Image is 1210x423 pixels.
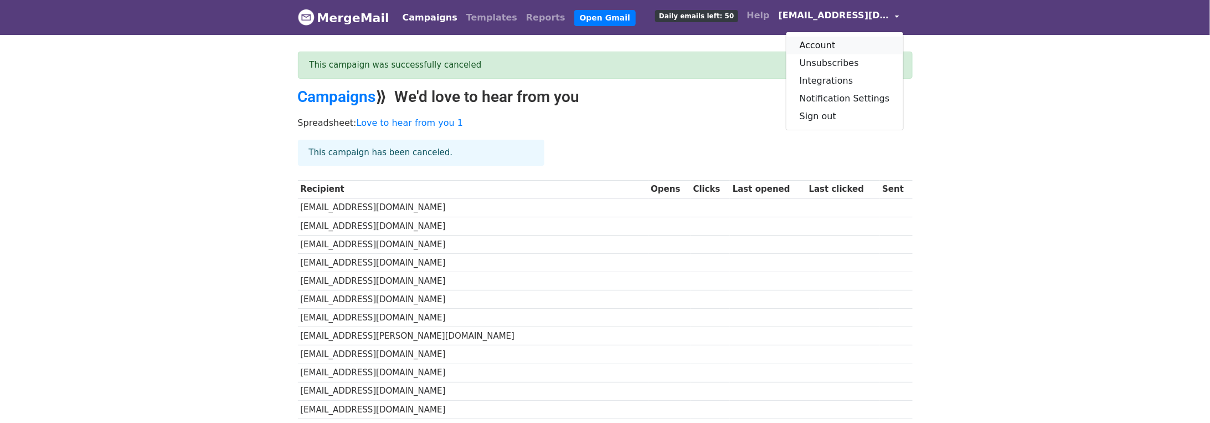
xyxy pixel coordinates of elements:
[298,88,913,106] h2: ⟫ We'd love to hear from you
[774,4,904,30] a: [EMAIL_ADDRESS][DOMAIN_NAME]
[522,7,570,29] a: Reports
[298,400,648,419] td: [EMAIL_ADDRESS][DOMAIN_NAME]
[310,59,890,72] div: This campaign was successfully canceled
[786,32,904,130] div: [EMAIL_ADDRESS][DOMAIN_NAME]
[880,180,913,198] th: Sent
[462,7,522,29] a: Templates
[398,7,462,29] a: Campaigns
[786,37,903,54] a: Account
[779,9,889,22] span: [EMAIL_ADDRESS][DOMAIN_NAME]
[357,118,463,128] a: Love to hear from you 1
[298,272,648,291] td: [EMAIL_ADDRESS][DOMAIN_NAME]
[786,54,903,72] a: Unsubscribes
[298,88,376,106] a: Campaigns
[786,72,903,90] a: Integrations
[574,10,636,26] a: Open Gmail
[298,117,913,129] p: Spreadsheet:
[298,180,648,198] th: Recipient
[298,9,315,26] img: MergeMail logo
[298,6,389,29] a: MergeMail
[786,108,903,125] a: Sign out
[298,253,648,272] td: [EMAIL_ADDRESS][DOMAIN_NAME]
[655,10,738,22] span: Daily emails left: 50
[1155,370,1210,423] iframe: Chat Widget
[730,180,806,198] th: Last opened
[298,382,648,400] td: [EMAIL_ADDRESS][DOMAIN_NAME]
[298,140,544,166] div: This campaign has been canceled.
[298,327,648,345] td: [EMAIL_ADDRESS][PERSON_NAME][DOMAIN_NAME]
[298,217,648,235] td: [EMAIL_ADDRESS][DOMAIN_NAME]
[298,198,648,217] td: [EMAIL_ADDRESS][DOMAIN_NAME]
[298,309,648,327] td: [EMAIL_ADDRESS][DOMAIN_NAME]
[806,180,880,198] th: Last clicked
[298,345,648,364] td: [EMAIL_ADDRESS][DOMAIN_NAME]
[691,180,730,198] th: Clicks
[786,90,903,108] a: Notification Settings
[648,180,691,198] th: Opens
[298,364,648,382] td: [EMAIL_ADDRESS][DOMAIN_NAME]
[298,291,648,309] td: [EMAIL_ADDRESS][DOMAIN_NAME]
[298,235,648,253] td: [EMAIL_ADDRESS][DOMAIN_NAME]
[651,4,742,27] a: Daily emails left: 50
[743,4,774,27] a: Help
